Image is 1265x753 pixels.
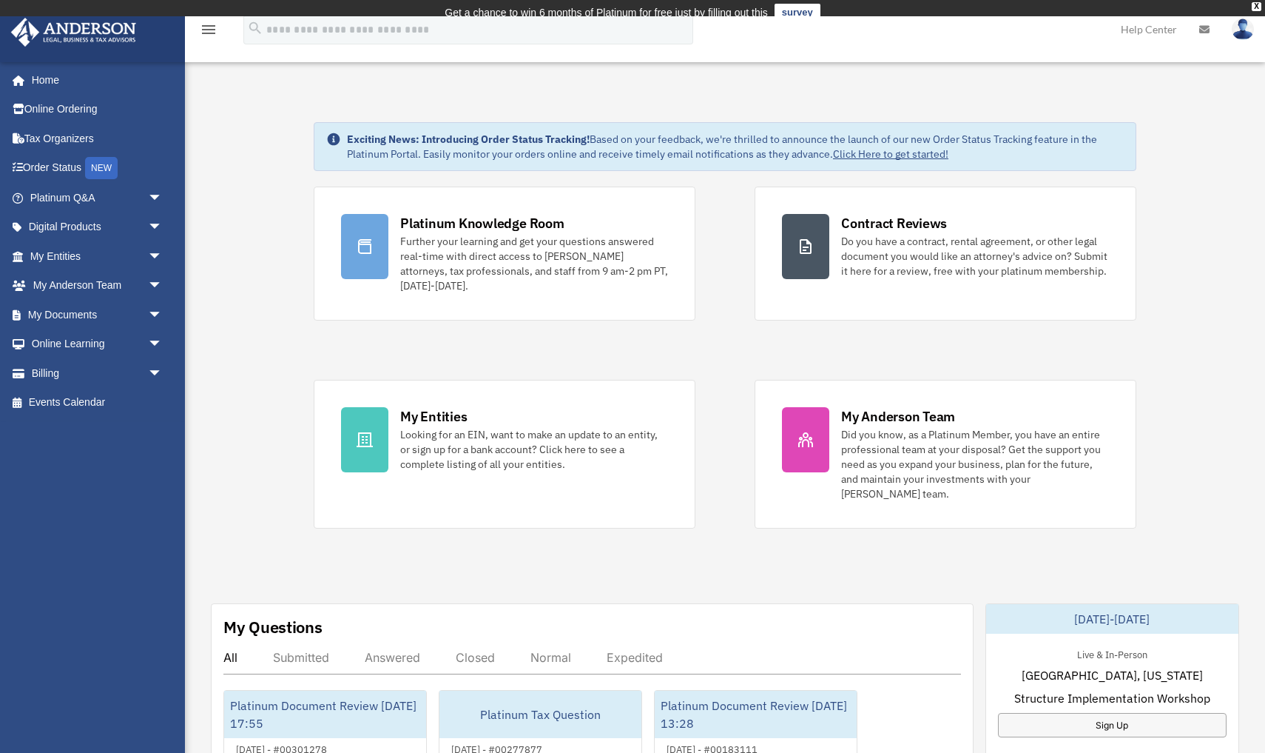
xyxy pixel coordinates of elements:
[273,650,329,665] div: Submitted
[400,214,564,232] div: Platinum Knowledge Room
[10,271,185,301] a: My Anderson Teamarrow_drop_down
[223,650,237,665] div: All
[247,20,263,36] i: search
[148,300,178,330] span: arrow_drop_down
[10,358,185,388] a: Billingarrow_drop_down
[10,241,185,271] a: My Entitiesarrow_drop_down
[1252,2,1261,11] div: close
[530,650,571,665] div: Normal
[1022,666,1203,684] span: [GEOGRAPHIC_DATA], [US_STATE]
[10,329,185,359] a: Online Learningarrow_drop_down
[456,650,495,665] div: Closed
[10,153,185,184] a: Order StatusNEW
[10,300,185,329] a: My Documentsarrow_drop_down
[10,183,185,212] a: Platinum Q&Aarrow_drop_down
[148,358,178,389] span: arrow_drop_down
[365,650,420,665] div: Answered
[755,187,1136,321] a: Contract Reviews Do you have a contract, rental agreement, or other legal document you would like...
[148,212,178,243] span: arrow_drop_down
[400,234,668,293] div: Further your learning and get your questions answered real-time with direct access to [PERSON_NAM...
[10,212,185,242] a: Digital Productsarrow_drop_down
[10,124,185,153] a: Tax Organizers
[400,427,668,472] div: Looking for an EIN, want to make an update to an entity, or sign up for a bank account? Click her...
[1065,646,1159,661] div: Live & In-Person
[10,65,178,95] a: Home
[841,214,947,232] div: Contract Reviews
[841,427,1109,501] div: Did you know, as a Platinum Member, you have an entire professional team at your disposal? Get th...
[200,21,217,39] i: menu
[755,380,1136,529] a: My Anderson Team Did you know, as a Platinum Member, you have an entire professional team at your...
[10,95,185,124] a: Online Ordering
[223,616,323,638] div: My Questions
[986,604,1239,634] div: [DATE]-[DATE]
[314,380,695,529] a: My Entities Looking for an EIN, want to make an update to an entity, or sign up for a bank accoun...
[148,271,178,301] span: arrow_drop_down
[998,713,1227,737] a: Sign Up
[148,183,178,213] span: arrow_drop_down
[775,4,820,21] a: survey
[85,157,118,179] div: NEW
[833,147,948,161] a: Click Here to get started!
[200,26,217,39] a: menu
[7,18,141,47] img: Anderson Advisors Platinum Portal
[439,691,641,738] div: Platinum Tax Question
[445,4,768,21] div: Get a chance to win 6 months of Platinum for free just by filling out this
[148,241,178,272] span: arrow_drop_down
[347,132,1124,161] div: Based on your feedback, we're thrilled to announce the launch of our new Order Status Tracking fe...
[314,187,695,321] a: Platinum Knowledge Room Further your learning and get your questions answered real-time with dire...
[347,133,590,146] strong: Exciting News: Introducing Order Status Tracking!
[1232,19,1254,40] img: User Pic
[841,407,955,426] div: My Anderson Team
[400,407,467,426] div: My Entities
[841,234,1109,278] div: Do you have a contract, rental agreement, or other legal document you would like an attorney's ad...
[10,388,185,418] a: Events Calendar
[1014,689,1210,707] span: Structure Implementation Workshop
[655,691,857,738] div: Platinum Document Review [DATE] 13:28
[148,329,178,360] span: arrow_drop_down
[607,650,663,665] div: Expedited
[224,691,426,738] div: Platinum Document Review [DATE] 17:55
